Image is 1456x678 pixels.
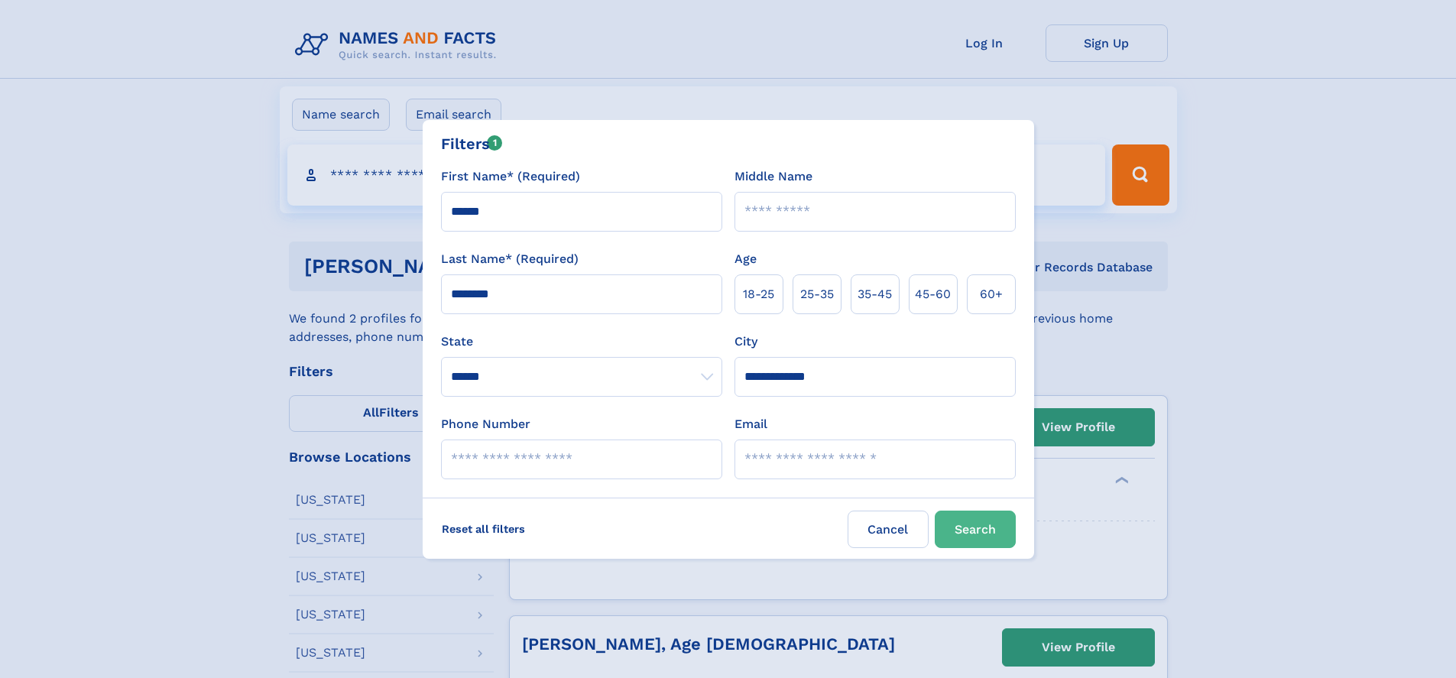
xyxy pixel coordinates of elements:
span: 60+ [980,285,1003,303]
label: Middle Name [734,167,812,186]
label: Reset all filters [432,511,535,547]
div: Filters [441,132,503,155]
span: 45‑60 [915,285,951,303]
button: Search [935,511,1016,548]
label: Age [734,250,757,268]
label: First Name* (Required) [441,167,580,186]
label: Email [734,415,767,433]
span: 25‑35 [800,285,834,303]
label: Phone Number [441,415,530,433]
label: Cancel [848,511,929,548]
label: Last Name* (Required) [441,250,579,268]
label: State [441,333,722,351]
span: 35‑45 [858,285,892,303]
label: City [734,333,757,351]
span: 18‑25 [743,285,774,303]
